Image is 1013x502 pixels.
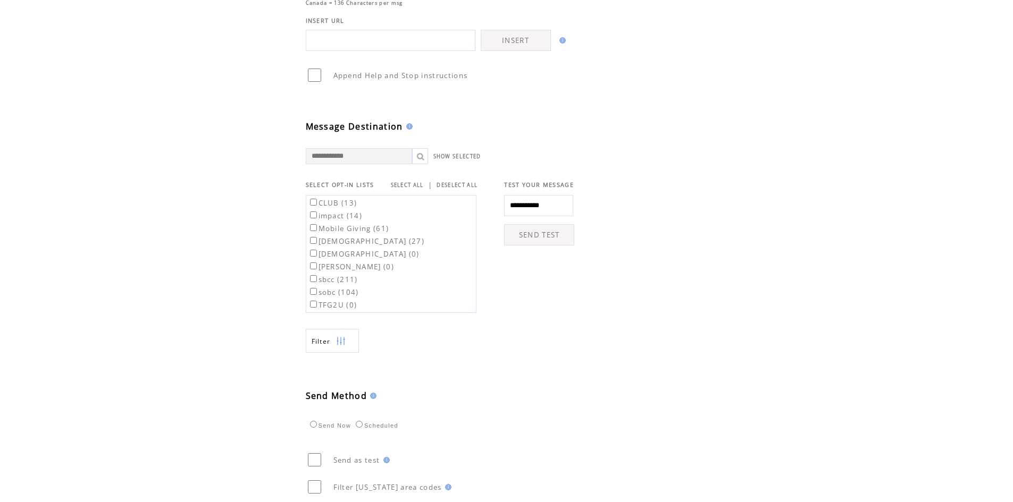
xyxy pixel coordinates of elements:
[308,249,420,259] label: [DEMOGRAPHIC_DATA] (0)
[336,329,346,353] img: filters.png
[367,393,376,399] img: help.gif
[356,421,363,428] input: Scheduled
[310,237,317,244] input: [DEMOGRAPHIC_DATA] (27)
[391,182,424,189] a: SELECT ALL
[433,153,481,160] a: SHOW SELECTED
[504,181,574,189] span: TEST YOUR MESSAGE
[306,181,374,189] span: SELECT OPT-IN LISTS
[310,224,317,231] input: Mobile Giving (61)
[310,301,317,308] input: TFG2U (0)
[333,455,380,465] span: Send as test
[308,211,363,220] label: impact (14)
[310,211,317,218] input: impact (14)
[308,236,425,246] label: [DEMOGRAPHIC_DATA] (27)
[310,250,317,257] input: [DEMOGRAPHIC_DATA] (0)
[310,288,317,295] input: sobc (104)
[437,182,478,189] a: DESELECT ALL
[312,337,331,346] span: Show filters
[428,180,432,190] span: |
[308,275,358,284] label: sbcc (211)
[353,422,398,429] label: Scheduled
[308,224,389,233] label: Mobile Giving (61)
[308,262,395,271] label: [PERSON_NAME] (0)
[308,300,357,310] label: TFG2U (0)
[504,224,574,245] a: SEND TEST
[308,198,357,208] label: CLUB (13)
[308,287,359,297] label: sobc (104)
[306,329,359,353] a: Filter
[442,484,451,490] img: help.gif
[310,199,317,206] input: CLUB (13)
[310,275,317,282] input: sbcc (211)
[333,482,442,492] span: Filter [US_STATE] area codes
[310,262,317,269] input: [PERSON_NAME] (0)
[306,17,345,24] span: INSERT URL
[556,37,566,44] img: help.gif
[306,121,403,132] span: Message Destination
[307,422,351,429] label: Send Now
[333,71,468,80] span: Append Help and Stop instructions
[481,30,551,51] a: INSERT
[380,457,390,463] img: help.gif
[306,390,367,402] span: Send Method
[310,421,317,428] input: Send Now
[403,123,413,130] img: help.gif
